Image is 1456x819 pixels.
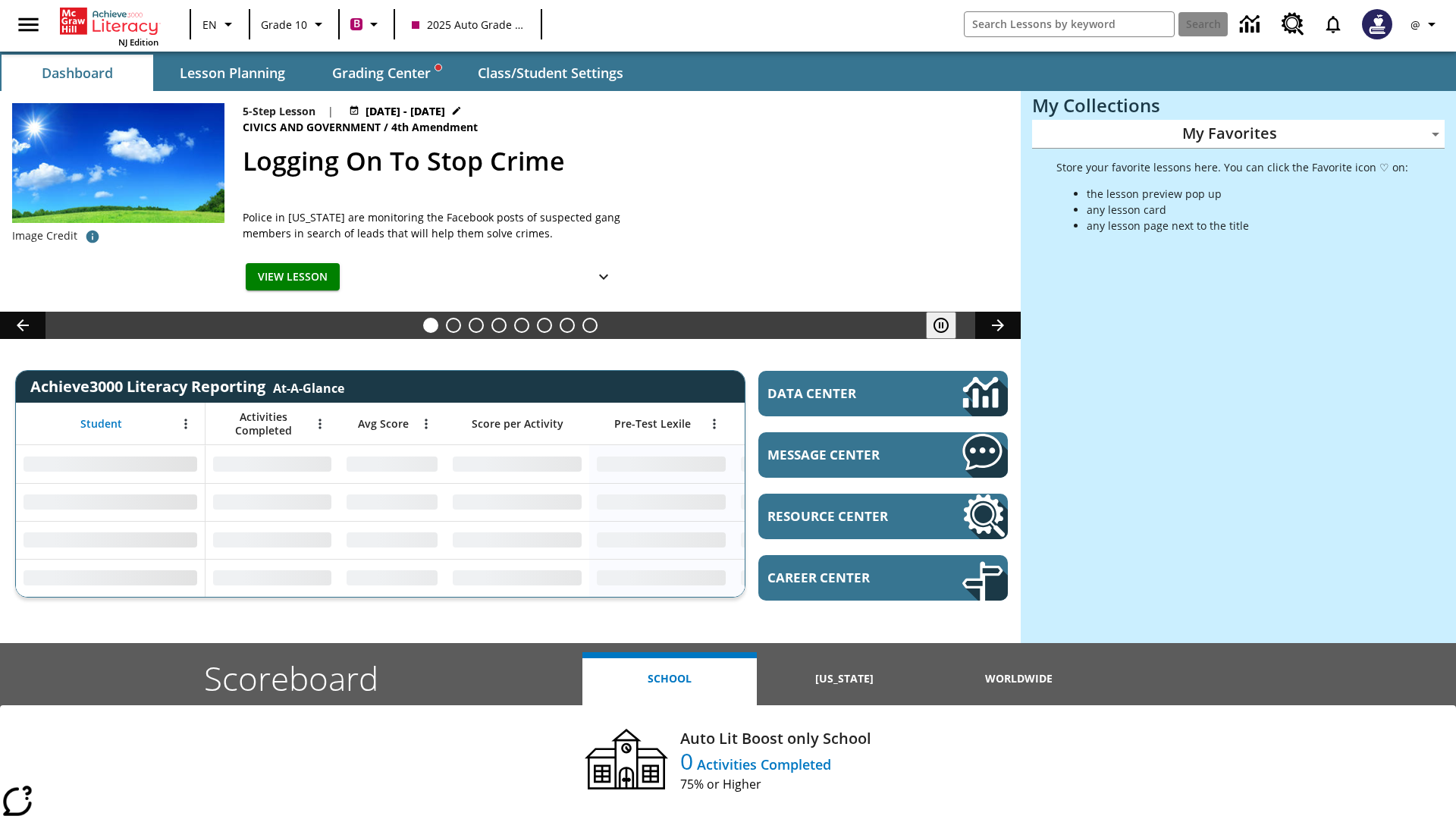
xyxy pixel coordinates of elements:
[156,55,308,91] button: Lesson Planning
[309,413,331,435] button: Open Menu
[537,318,552,333] button: Slide 6 Pre-release lesson
[1313,5,1353,44] a: Notifications
[12,103,224,265] img: police now using Facebook to help stop crime
[1410,17,1420,33] span: @
[243,142,1003,180] h2: Logging On To Stop Crime
[758,432,1008,478] a: Message Center
[346,103,465,119] button: Sep 30 - Oct 06 Choose Dates
[311,55,463,91] button: Grading Center
[255,11,334,38] button: Grade: Grade 10, Select a grade
[206,559,339,597] div: No Data,
[174,413,197,435] button: Open Menu
[435,64,441,71] svg: writing assistant alert
[758,371,1008,416] a: Data Center
[680,775,871,793] span: 75% or Higher
[206,483,339,521] div: No Data,
[757,652,931,705] button: [US_STATE]
[412,17,524,33] span: 2025 Auto Grade 10
[446,318,461,333] button: Slide 2 Climbing Mount Tai
[1272,4,1313,45] a: Resource Center, Will open in new tab
[1032,120,1445,149] div: My Favorites
[932,652,1106,705] button: Worldwide
[733,559,877,597] div: No Data,
[1032,95,1445,116] h3: My Collections
[339,521,445,559] div: No Data,
[391,119,481,136] span: 4th Amendment
[332,64,441,82] span: Grading Center
[358,417,409,431] span: Avg Score
[703,413,726,435] button: Open Menu
[339,483,445,521] div: No Data,
[77,223,108,250] button: AP/Mary Altaffer, File
[60,6,158,36] a: Home
[243,119,384,136] span: Civics and Government
[42,64,113,82] span: Dashboard
[560,318,575,333] button: Slide 7 Career Lesson
[767,446,917,463] span: Message Center
[206,521,339,559] div: No Data,
[1353,5,1401,44] button: Select a new avatar
[213,410,313,438] span: Activities Completed
[693,755,831,773] span: Activities Completed
[926,312,971,339] div: Pause
[1087,186,1408,202] li: the lesson preview pop up
[180,64,285,82] span: Lesson Planning
[1231,4,1272,45] a: Data Center
[328,103,334,119] span: |
[246,263,340,291] button: View Lesson
[1401,11,1450,38] button: Profile/Settings
[614,417,691,431] span: Pre-Test Lexile
[6,2,51,47] button: Open side menu
[758,555,1008,601] a: Career Center
[2,55,153,91] button: Dashboard
[60,5,158,48] div: Home
[469,318,484,333] button: Slide 3 Defining Our Government's Purpose
[680,745,693,777] span: 0
[767,507,917,525] span: Resource Center
[243,103,315,119] p: 5-Step Lesson
[339,445,445,483] div: No Data,
[733,445,877,483] div: No Data,
[478,64,623,82] span: Class/Student Settings
[491,318,507,333] button: Slide 4 Private! Keep Out!
[758,494,1008,539] a: Resource Center, Will open in new tab
[273,377,344,397] div: At-A-Glance
[339,559,445,597] div: No Data,
[514,318,529,333] button: Slide 5 A Strange World, Right Here on Earth
[423,318,438,333] button: Slide 1 Logging On To Stop Crime
[243,209,622,241] div: Police in [US_STATE] are monitoring the Facebook posts of suspected gang members in search of lea...
[366,103,445,119] span: [DATE] - [DATE]
[680,727,871,750] h4: Auto Lit Boost only School
[767,384,911,402] span: Data Center
[975,312,1021,339] button: Lesson carousel, Next
[1087,218,1408,234] li: any lesson page next to the title
[767,569,917,586] span: Career Center
[344,11,389,38] button: Boost Class color is violet red. Change class color
[582,652,757,705] button: School
[415,413,438,435] button: Open Menu
[30,376,344,397] span: Achieve3000 Literacy Reporting
[926,312,956,339] button: Pause
[261,17,307,33] span: Grade 10
[384,120,388,134] span: /
[680,750,871,793] p: 0 Activities Completed 75% or Higher
[733,521,877,559] div: No Data,
[353,14,360,33] span: B
[1362,9,1392,39] img: Avatar
[80,417,122,431] span: Student
[965,12,1174,36] input: search field
[243,209,622,241] span: Police in New York are monitoring the Facebook posts of suspected gang members in search of leads...
[588,263,619,291] button: Show Details
[733,483,877,521] div: No Data,
[466,55,635,91] button: Class/Student Settings
[196,11,244,38] button: Language: EN, Select a language
[206,445,339,483] div: No Data,
[472,417,563,431] span: Score per Activity
[1056,159,1408,175] p: Store your favorite lessons here. You can click the Favorite icon ♡ on:
[202,17,217,33] span: EN
[1087,202,1408,218] li: any lesson card
[582,318,598,333] button: Slide 8 The Constitution's Balancing Act
[12,228,77,243] p: Image Credit
[118,36,158,48] span: NJ Edition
